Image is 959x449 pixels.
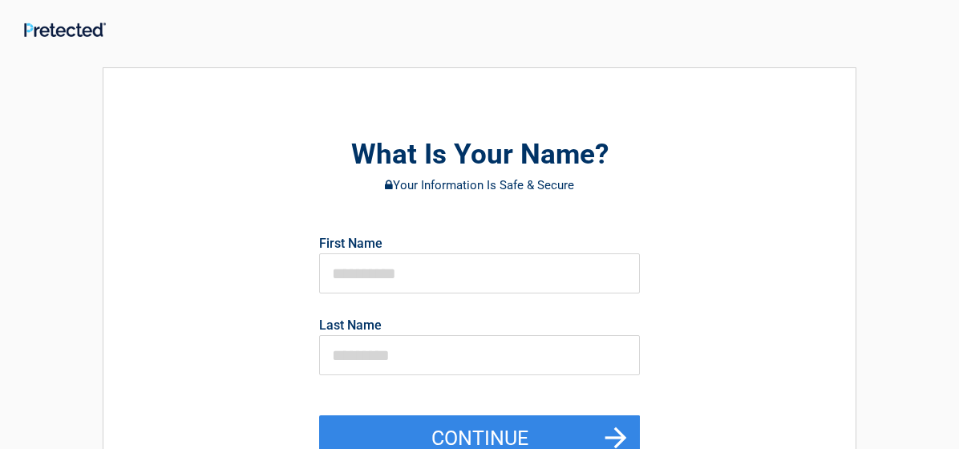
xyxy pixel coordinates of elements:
label: Last Name [319,319,382,332]
h3: Your Information Is Safe & Secure [192,179,767,192]
label: First Name [319,237,382,250]
img: Main Logo [24,22,106,37]
h2: What Is Your Name? [192,136,767,174]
